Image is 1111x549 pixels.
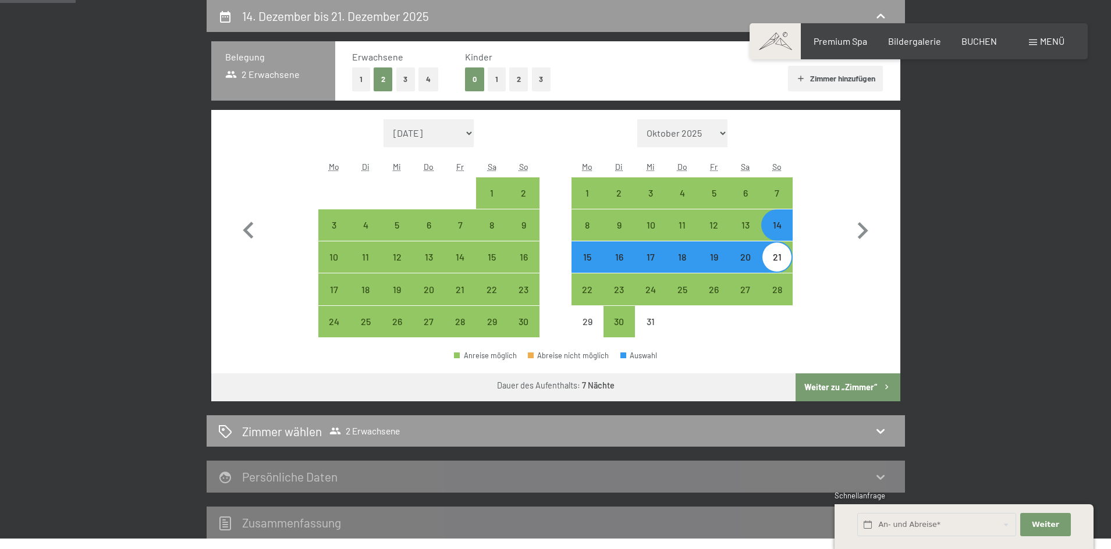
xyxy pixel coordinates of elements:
[413,306,445,337] div: Anreise möglich
[477,285,506,314] div: 22
[888,35,941,47] a: Bildergalerie
[731,188,760,218] div: 6
[445,241,476,273] div: Anreise möglich
[730,241,761,273] div: Sat Dec 20 2025
[446,220,475,249] div: 7
[730,241,761,273] div: Anreise möglich
[573,220,602,249] div: 8
[730,273,761,305] div: Anreise möglich
[477,252,506,281] div: 15
[731,220,760,249] div: 13
[232,119,265,338] button: Vorheriger Monat
[318,241,350,273] div: Mon Nov 10 2025
[604,177,635,209] div: Tue Dec 02 2025
[572,306,603,337] div: Anreise nicht möglich
[635,177,666,209] div: Anreise möglich
[677,162,687,172] abbr: Donnerstag
[668,285,697,314] div: 25
[814,35,867,47] a: Premium Spa
[350,306,381,337] div: Anreise möglich
[731,285,760,314] div: 27
[476,177,507,209] div: Anreise möglich
[605,317,634,346] div: 30
[1040,35,1064,47] span: Menü
[604,273,635,305] div: Anreise möglich
[604,177,635,209] div: Anreise möglich
[710,162,718,172] abbr: Freitag
[381,273,413,305] div: Anreise möglich
[507,306,539,337] div: Anreise möglich
[528,352,609,359] div: Abreise nicht möglich
[382,252,411,281] div: 12
[507,241,539,273] div: Sun Nov 16 2025
[476,273,507,305] div: Sat Nov 22 2025
[615,162,623,172] abbr: Dienstag
[666,209,698,241] div: Anreise möglich
[835,491,885,500] span: Schnellanfrage
[414,285,443,314] div: 20
[788,66,883,91] button: Zimmer hinzufügen
[477,317,506,346] div: 29
[445,306,476,337] div: Anreise möglich
[620,352,658,359] div: Auswahl
[329,425,400,437] span: 2 Erwachsene
[604,209,635,241] div: Anreise möglich
[507,209,539,241] div: Sun Nov 09 2025
[350,273,381,305] div: Anreise möglich
[396,67,416,91] button: 3
[761,209,793,241] div: Anreise möglich
[413,209,445,241] div: Anreise möglich
[507,306,539,337] div: Sun Nov 30 2025
[413,241,445,273] div: Anreise möglich
[572,177,603,209] div: Anreise möglich
[454,352,517,359] div: Anreise möglich
[762,285,791,314] div: 28
[699,220,728,249] div: 12
[762,188,791,218] div: 7
[381,306,413,337] div: Wed Nov 26 2025
[446,285,475,314] div: 21
[730,209,761,241] div: Sat Dec 13 2025
[374,67,393,91] button: 2
[476,209,507,241] div: Sat Nov 08 2025
[666,273,698,305] div: Thu Dec 25 2025
[762,252,791,281] div: 21
[605,252,634,281] div: 16
[582,162,592,172] abbr: Montag
[647,162,655,172] abbr: Mittwoch
[730,177,761,209] div: Sat Dec 06 2025
[698,209,729,241] div: Fri Dec 12 2025
[414,220,443,249] div: 6
[445,209,476,241] div: Anreise möglich
[456,162,464,172] abbr: Freitag
[635,273,666,305] div: Wed Dec 24 2025
[381,209,413,241] div: Anreise möglich
[635,177,666,209] div: Wed Dec 03 2025
[573,252,602,281] div: 15
[414,317,443,346] div: 27
[242,423,322,440] h2: Zimmer wählen
[582,380,615,390] b: 7 Nächte
[698,177,729,209] div: Fri Dec 05 2025
[381,209,413,241] div: Wed Nov 05 2025
[320,285,349,314] div: 17
[772,162,782,172] abbr: Sonntag
[636,317,665,346] div: 31
[225,68,300,81] span: 2 Erwachsene
[497,380,615,391] div: Dauer des Aufenthalts:
[381,241,413,273] div: Wed Nov 12 2025
[507,273,539,305] div: Anreise möglich
[666,241,698,273] div: Thu Dec 18 2025
[635,306,666,337] div: Wed Dec 31 2025
[761,273,793,305] div: Sun Dec 28 2025
[698,209,729,241] div: Anreise möglich
[476,177,507,209] div: Sat Nov 01 2025
[668,252,697,281] div: 18
[604,241,635,273] div: Tue Dec 16 2025
[698,273,729,305] div: Fri Dec 26 2025
[572,209,603,241] div: Mon Dec 08 2025
[1032,519,1059,530] span: Weiter
[699,285,728,314] div: 26
[318,306,350,337] div: Anreise möglich
[846,119,879,338] button: Nächster Monat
